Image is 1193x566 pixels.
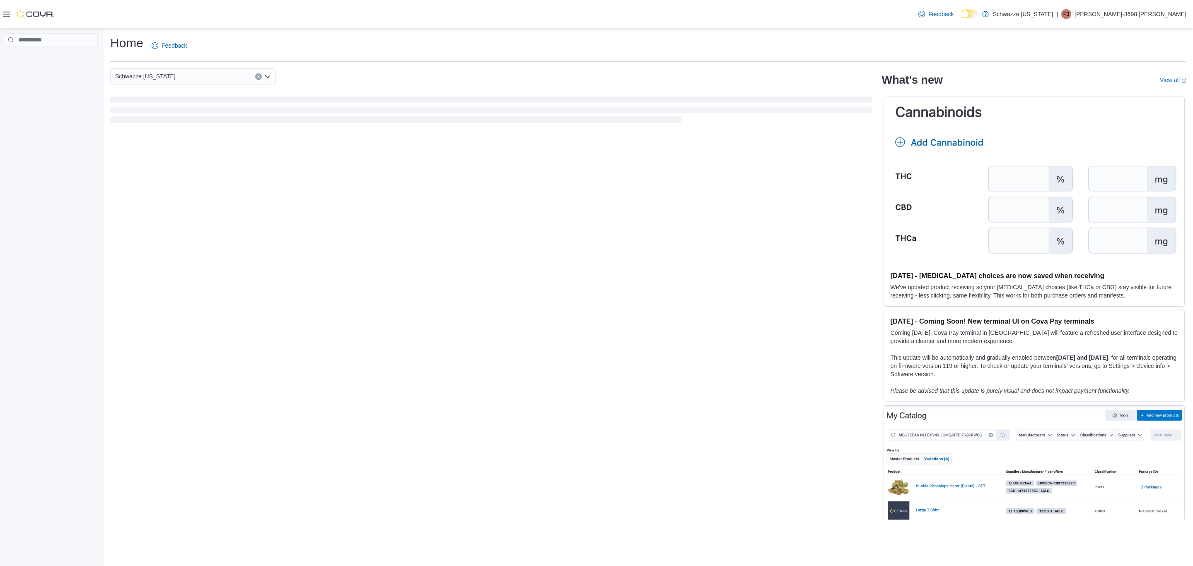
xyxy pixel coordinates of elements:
[882,73,943,87] h2: What's new
[1056,9,1058,19] p: |
[993,9,1053,19] p: Schwazze [US_STATE]
[1160,77,1186,83] a: View allExternal link
[891,317,1178,325] h3: [DATE] - Coming Soon! New terminal UI on Cova Pay terminals
[5,48,98,68] nav: Complex example
[961,10,978,18] input: Dark Mode
[17,10,54,18] img: Cova
[110,35,143,51] h1: Home
[1075,9,1186,19] p: [PERSON_NAME]-3698 [PERSON_NAME]
[891,387,1130,394] em: Please be advised that this update is purely visual and does not impact payment functionality.
[1061,9,1071,19] div: Pedro-3698 Salazar
[255,73,262,80] button: Clear input
[891,353,1178,378] p: This update will be automatically and gradually enabled between , for all terminals operating on ...
[891,271,1178,280] h3: [DATE] - [MEDICAL_DATA] choices are now saved when receiving
[915,6,957,22] a: Feedback
[1181,78,1186,83] svg: External link
[1063,9,1070,19] span: P3
[891,329,1178,345] p: Coming [DATE], Cova Pay terminal in [GEOGRAPHIC_DATA] will feature a refreshed user interface des...
[928,10,954,18] span: Feedback
[264,73,271,80] button: Open list of options
[148,37,190,54] a: Feedback
[110,98,872,125] span: Loading
[162,41,187,50] span: Feedback
[1056,354,1108,361] strong: [DATE] and [DATE]
[961,18,961,19] span: Dark Mode
[115,71,176,81] span: Schwazze [US_STATE]
[891,283,1178,300] p: We've updated product receiving so your [MEDICAL_DATA] choices (like THCa or CBG) stay visible fo...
